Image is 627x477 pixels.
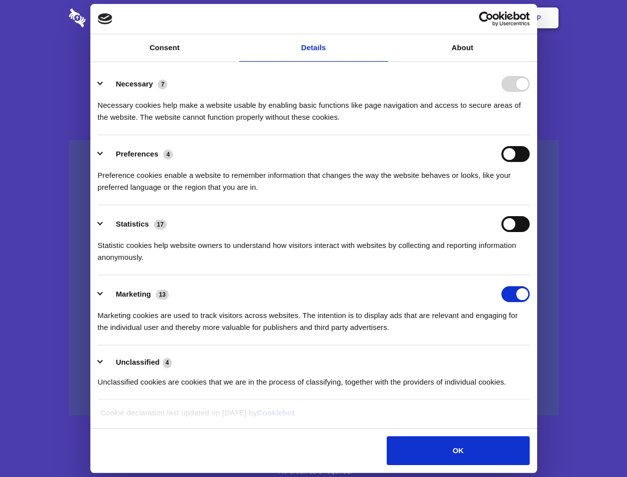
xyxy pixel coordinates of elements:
button: Statistics (17) [98,216,173,232]
button: Necessary (7) [98,76,174,92]
span: 17 [154,220,167,230]
div: Cookie declaration last updated on [DATE] by [93,407,534,426]
button: Unclassified (4) [98,356,178,369]
div: Unclassified cookies are cookies that we are in the process of classifying, together with the pro... [98,369,530,388]
div: Marketing cookies are used to track visitors across websites. The intention is to display ads tha... [98,302,530,333]
label: Statistics [116,220,149,228]
a: Cookiebot [257,408,295,417]
div: Necessary cookies help make a website usable by enabling basic functions like page navigation and... [98,92,530,123]
button: OK [387,436,529,465]
div: Preference cookies enable a website to remember information that changes the way the website beha... [98,162,530,193]
span: 4 [163,358,172,368]
span: 13 [156,290,169,300]
a: Pricing [291,2,335,33]
label: Necessary [116,79,153,88]
label: Preferences [116,150,158,158]
div: Statistic cookies help website owners to understand how visitors interact with websites by collec... [98,232,530,263]
img: logo [98,13,113,24]
img: logo-wordmark-white-trans-d4663122ce5f474addd5e946df7df03e33cb6a1c49d2221995e7729f52c070b2.svg [69,8,154,27]
a: About [388,34,537,62]
label: Marketing [116,290,151,298]
a: Usercentrics Cookiebot - opens in a new window [443,11,530,26]
h1: Eliminate Slack Data Loss. [69,45,558,80]
a: Consent [90,34,239,62]
button: Marketing (13) [98,286,175,302]
span: 7 [158,79,167,89]
button: Preferences (4) [98,146,179,162]
a: Details [239,34,388,62]
a: Wistia video thumbnail [69,140,558,416]
a: Contact [403,2,448,33]
span: 4 [163,150,173,159]
a: Login [450,2,493,33]
h4: Auto-redaction of sensitive data, encrypted data sharing and self-destructing private chats. Shar... [69,90,558,123]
